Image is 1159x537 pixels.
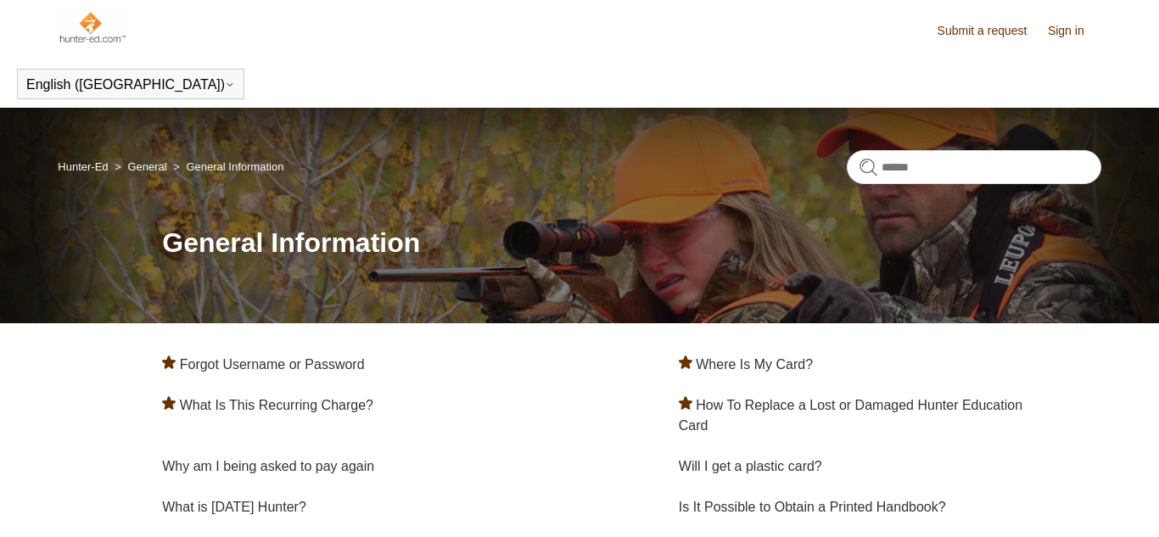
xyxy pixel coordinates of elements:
a: Why am I being asked to pay again [162,459,374,473]
li: General [111,160,170,173]
input: Search [847,150,1101,184]
div: Chat Support [1050,480,1147,524]
a: How To Replace a Lost or Damaged Hunter Education Card [679,398,1022,433]
a: Forgot Username or Password [180,357,365,372]
a: Submit a request [938,22,1044,40]
img: Hunter-Ed Help Center home page [58,10,126,44]
svg: Promoted article [162,396,176,410]
a: Is It Possible to Obtain a Printed Handbook? [679,500,946,514]
li: Hunter-Ed [58,160,111,173]
svg: Promoted article [679,355,692,369]
li: General Information [170,160,283,173]
a: Where Is My Card? [696,357,813,372]
a: What is [DATE] Hunter? [162,500,306,514]
a: General Information [186,160,283,173]
h1: General Information [162,222,1100,263]
svg: Promoted article [162,355,176,369]
svg: Promoted article [679,396,692,410]
a: Hunter-Ed [58,160,108,173]
button: English ([GEOGRAPHIC_DATA]) [26,77,235,92]
a: Will I get a plastic card? [679,459,822,473]
a: What Is This Recurring Charge? [180,398,373,412]
a: General [127,160,166,173]
a: Sign in [1048,22,1101,40]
